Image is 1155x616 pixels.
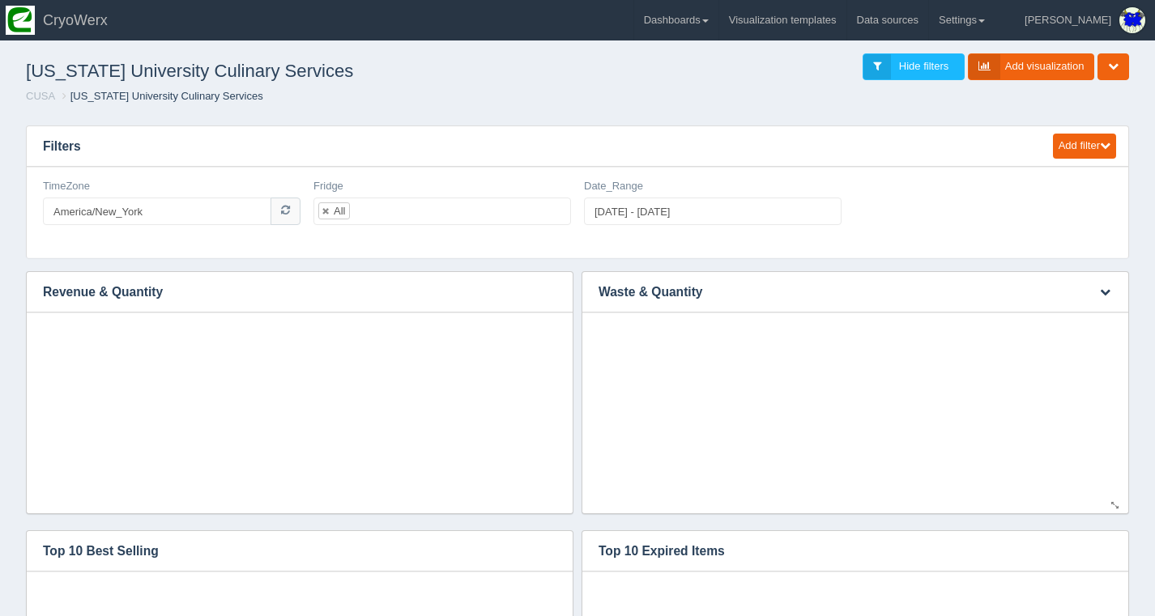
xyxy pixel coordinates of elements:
h3: Revenue & Quantity [27,272,548,312]
a: CUSA [26,90,55,102]
h3: Filters [27,126,1038,167]
a: Add visualization [968,53,1095,80]
h3: Waste & Quantity [582,272,1079,312]
button: Add filter [1053,134,1116,159]
h3: Top 10 Expired Items [582,531,1104,571]
h3: Top 10 Best Selling [27,531,548,571]
label: TimeZone [43,179,90,194]
div: All [334,206,345,216]
li: [US_STATE] University Culinary Services [58,89,263,104]
img: so2zg2bv3y2ub16hxtjr.png [6,6,35,35]
label: Fridge [313,179,343,194]
label: Date_Range [584,179,643,194]
span: CryoWerx [43,12,108,28]
img: Profile Picture [1119,7,1145,33]
span: Hide filters [899,60,948,72]
a: Hide filters [863,53,965,80]
div: [PERSON_NAME] [1025,4,1111,36]
h1: [US_STATE] University Culinary Services [26,53,577,89]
